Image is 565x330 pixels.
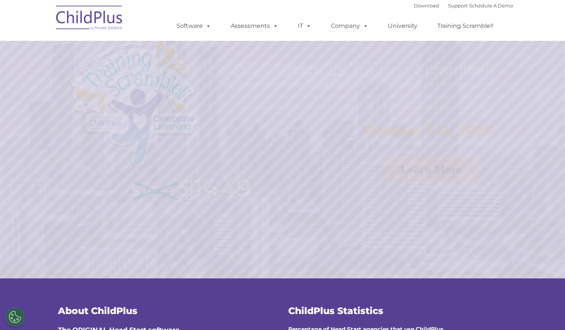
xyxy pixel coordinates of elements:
a: Learn More [384,157,478,182]
a: Software [169,19,218,33]
a: Assessments [223,19,286,33]
a: Download [414,3,439,9]
a: University [380,19,425,33]
span: About ChildPlus [58,305,137,316]
img: ChildPlus by Procare Solutions [52,0,127,37]
a: Training Scramble!! [430,19,501,33]
a: Support [448,3,468,9]
a: Schedule A Demo [469,3,513,9]
button: Cookies Settings [6,308,24,326]
span: ChildPlus Statistics [288,305,383,316]
a: Company [324,19,376,33]
font: | [414,3,513,9]
a: IT [290,19,319,33]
